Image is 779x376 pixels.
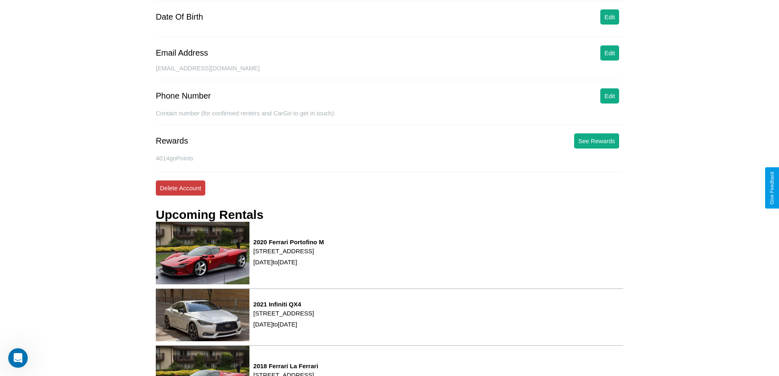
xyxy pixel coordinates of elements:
img: rental [156,289,249,342]
div: [EMAIL_ADDRESS][DOMAIN_NAME] [156,65,623,80]
div: Phone Number [156,91,211,101]
div: Give Feedback [769,171,775,205]
p: 4014 goPoints [156,153,623,164]
iframe: Intercom live chat [8,348,28,368]
h3: 2020 Ferrari Portofino M [254,239,324,245]
h3: 2018 Ferrari La Ferrari [254,362,318,369]
div: Contact number (for confirmed renters and CarGo to get in touch). [156,110,623,125]
button: Edit [600,9,619,25]
h3: 2021 Infiniti QX4 [254,301,314,308]
button: Delete Account [156,180,205,196]
h3: Upcoming Rentals [156,208,263,222]
p: [STREET_ADDRESS] [254,245,324,257]
p: [DATE] to [DATE] [254,257,324,268]
div: Email Address [156,48,208,58]
button: See Rewards [574,133,619,149]
button: Edit [600,88,619,104]
p: [STREET_ADDRESS] [254,308,314,319]
img: rental [156,222,249,284]
p: [DATE] to [DATE] [254,319,314,330]
div: Rewards [156,136,188,146]
button: Edit [600,45,619,61]
div: Date Of Birth [156,12,203,22]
